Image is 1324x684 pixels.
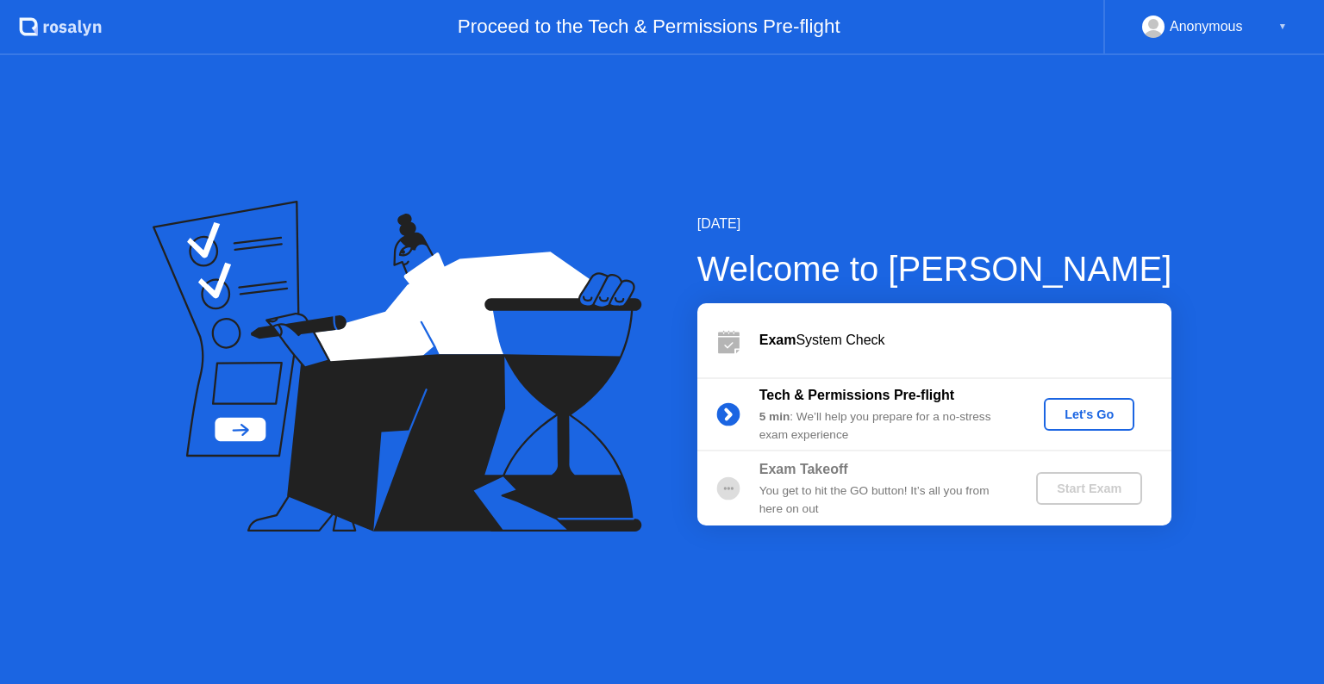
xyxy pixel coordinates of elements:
div: Welcome to [PERSON_NAME] [697,243,1172,295]
div: Start Exam [1043,482,1135,495]
div: System Check [759,330,1171,351]
div: ▼ [1278,16,1287,38]
b: 5 min [759,410,790,423]
b: Tech & Permissions Pre-flight [759,388,954,402]
div: : We’ll help you prepare for a no-stress exam experience [759,408,1008,444]
div: Let's Go [1051,407,1127,421]
button: Start Exam [1036,472,1142,505]
div: You get to hit the GO button! It’s all you from here on out [759,482,1008,518]
b: Exam Takeoff [759,462,848,476]
b: Exam [759,333,796,347]
button: Let's Go [1044,398,1134,431]
div: [DATE] [697,214,1172,234]
div: Anonymous [1170,16,1243,38]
